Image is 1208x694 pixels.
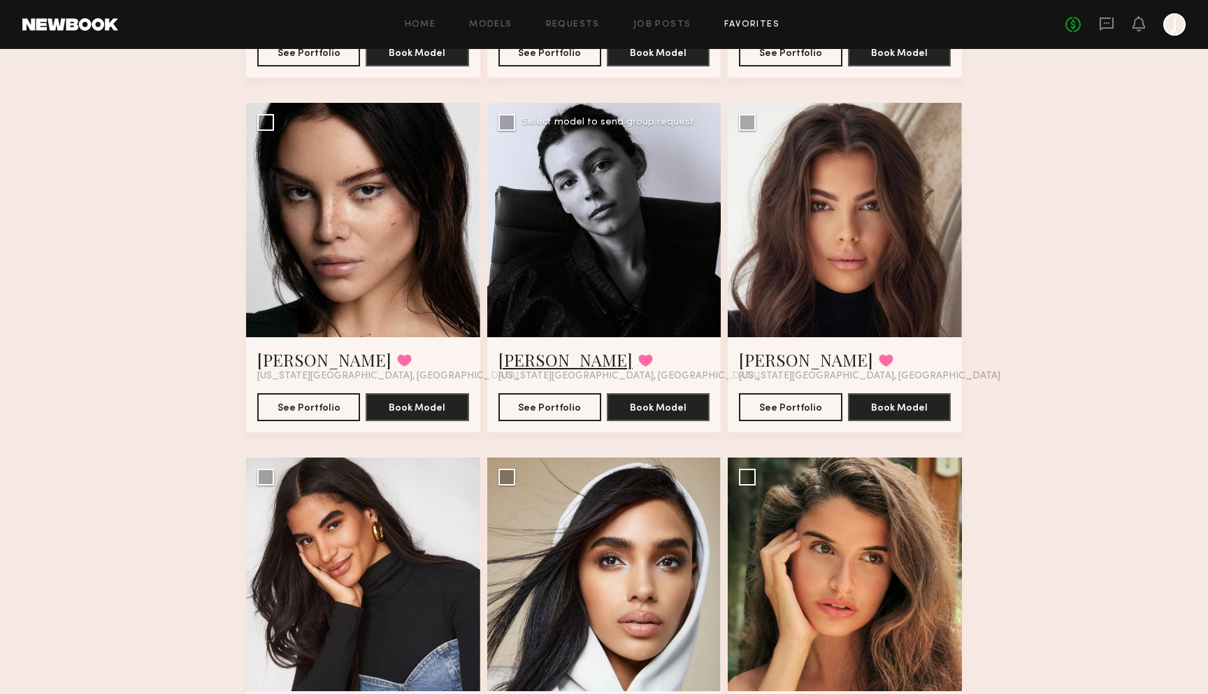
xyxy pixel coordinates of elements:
[366,46,468,58] a: Book Model
[366,38,468,66] button: Book Model
[848,393,951,421] button: Book Model
[607,401,710,413] a: Book Model
[257,371,519,382] span: [US_STATE][GEOGRAPHIC_DATA], [GEOGRAPHIC_DATA]
[607,393,710,421] button: Book Model
[633,20,691,29] a: Job Posts
[498,371,760,382] span: [US_STATE][GEOGRAPHIC_DATA], [GEOGRAPHIC_DATA]
[739,371,1000,382] span: [US_STATE][GEOGRAPHIC_DATA], [GEOGRAPHIC_DATA]
[469,20,512,29] a: Models
[498,38,601,66] button: See Portfolio
[546,20,600,29] a: Requests
[724,20,779,29] a: Favorites
[848,46,951,58] a: Book Model
[848,38,951,66] button: Book Model
[739,393,842,421] button: See Portfolio
[498,348,633,371] a: [PERSON_NAME]
[366,393,468,421] button: Book Model
[1163,13,1186,36] a: J
[257,348,391,371] a: [PERSON_NAME]
[848,401,951,413] a: Book Model
[739,348,873,371] a: [PERSON_NAME]
[498,393,601,421] button: See Portfolio
[739,38,842,66] button: See Portfolio
[607,38,710,66] button: Book Model
[366,401,468,413] a: Book Model
[257,393,360,421] button: See Portfolio
[405,20,436,29] a: Home
[522,118,694,127] div: Select model to send group request
[257,38,360,66] button: See Portfolio
[607,46,710,58] a: Book Model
